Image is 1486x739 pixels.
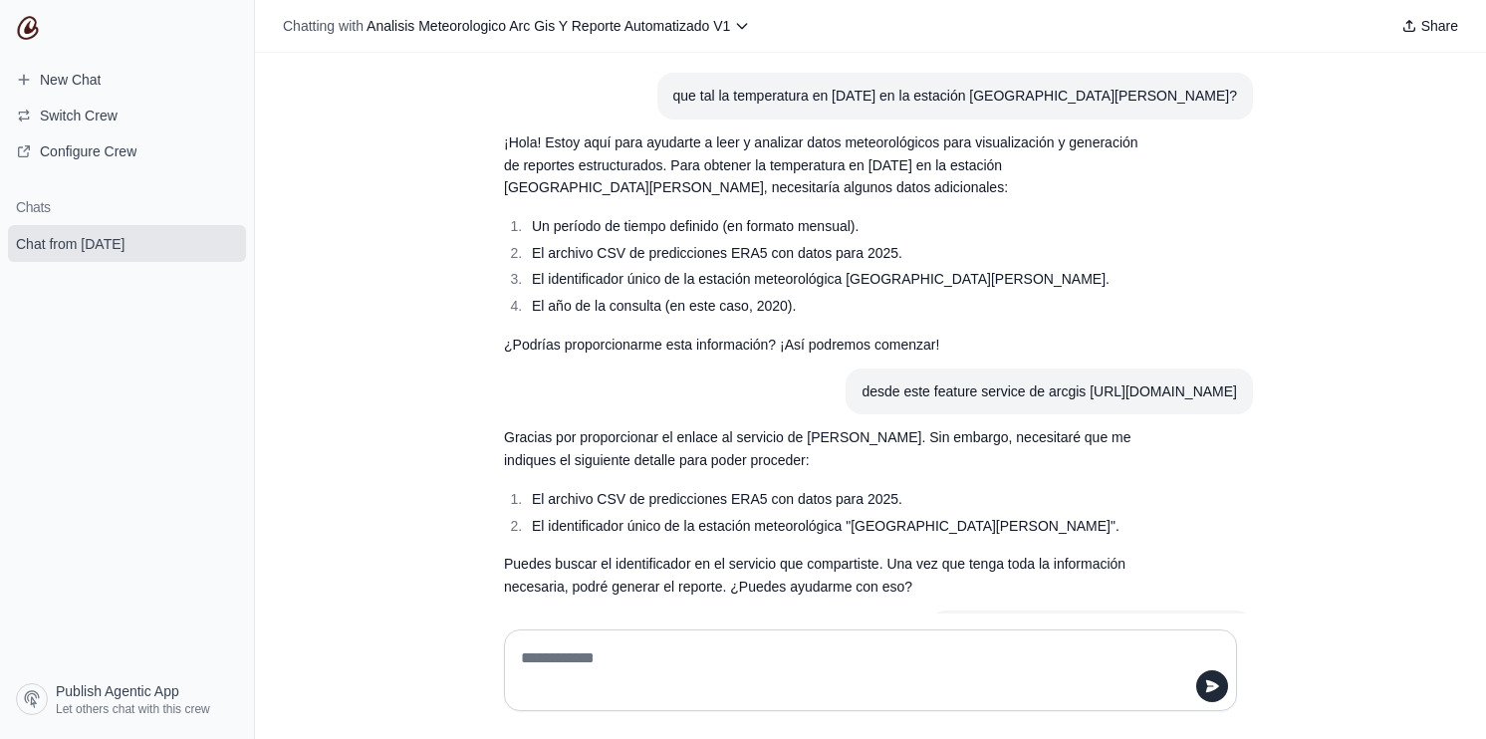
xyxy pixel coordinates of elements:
button: Share [1393,12,1466,40]
section: User message [657,73,1253,120]
a: Publish Agentic App Let others chat with this crew [8,675,246,723]
li: Un período de tiempo definido (en formato mensual). [526,215,1141,238]
div: que tal la temperatura en [DATE] en la estación [GEOGRAPHIC_DATA][PERSON_NAME]? [673,85,1237,108]
span: Switch Crew [40,106,118,125]
div: desde este feature service de arcgis [URL][DOMAIN_NAME] [862,380,1237,403]
p: Gracias por proporcionar el enlace al servicio de [PERSON_NAME]. Sin embargo, necesitaré que me i... [504,426,1141,472]
span: Chatting with [283,16,364,36]
li: El año de la consulta (en este caso, 2020). [526,295,1141,318]
span: Let others chat with this crew [56,701,210,717]
span: New Chat [40,70,101,90]
section: User message [929,611,1253,657]
li: El archivo CSV de predicciones ERA5 con datos para 2025. [526,242,1141,265]
li: El archivo CSV de predicciones ERA5 con datos para 2025. [526,488,1141,511]
section: Response [488,120,1157,369]
span: Analisis Meteorologico Arc Gis Y Reporte Automatizado V1 [367,18,730,34]
p: Puedes buscar el identificador en el servicio que compartiste. Una vez que tenga toda la informac... [504,553,1141,599]
a: Chat from [DATE] [8,225,246,262]
li: El identificador único de la estación meteorológica [GEOGRAPHIC_DATA][PERSON_NAME]. [526,268,1141,291]
span: Chat from [DATE] [16,234,124,254]
img: CrewAI Logo [16,16,40,40]
section: Response [488,414,1157,610]
button: Switch Crew [8,100,246,131]
span: Configure Crew [40,141,136,161]
button: Chatting with Analisis Meteorologico Arc Gis Y Reporte Automatizado V1 [275,12,758,40]
span: Publish Agentic App [56,681,179,701]
a: New Chat [8,64,246,96]
span: Share [1421,16,1458,36]
section: User message [846,369,1253,415]
li: El identificador único de la estación meteorológica "[GEOGRAPHIC_DATA][PERSON_NAME]". [526,515,1141,538]
p: ¡Hola! Estoy aquí para ayudarte a leer y analizar datos meteorológicos para visualización y gener... [504,131,1141,199]
a: Configure Crew [8,135,246,167]
p: ¿Podrías proporcionarme esta información? ¡Así podremos comenzar! [504,334,1141,357]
